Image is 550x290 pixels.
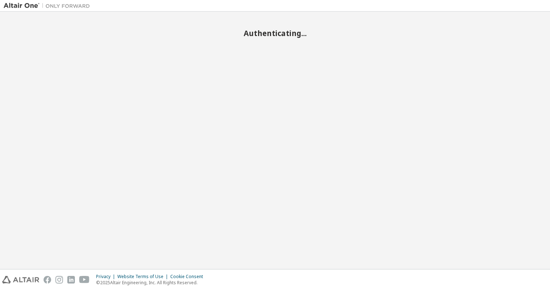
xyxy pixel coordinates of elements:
[79,276,90,284] img: youtube.svg
[4,2,94,9] img: Altair One
[55,276,63,284] img: instagram.svg
[2,276,39,284] img: altair_logo.svg
[4,28,546,38] h2: Authenticating...
[96,280,207,286] p: © 2025 Altair Engineering, Inc. All Rights Reserved.
[96,274,117,280] div: Privacy
[170,274,207,280] div: Cookie Consent
[67,276,75,284] img: linkedin.svg
[44,276,51,284] img: facebook.svg
[117,274,170,280] div: Website Terms of Use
